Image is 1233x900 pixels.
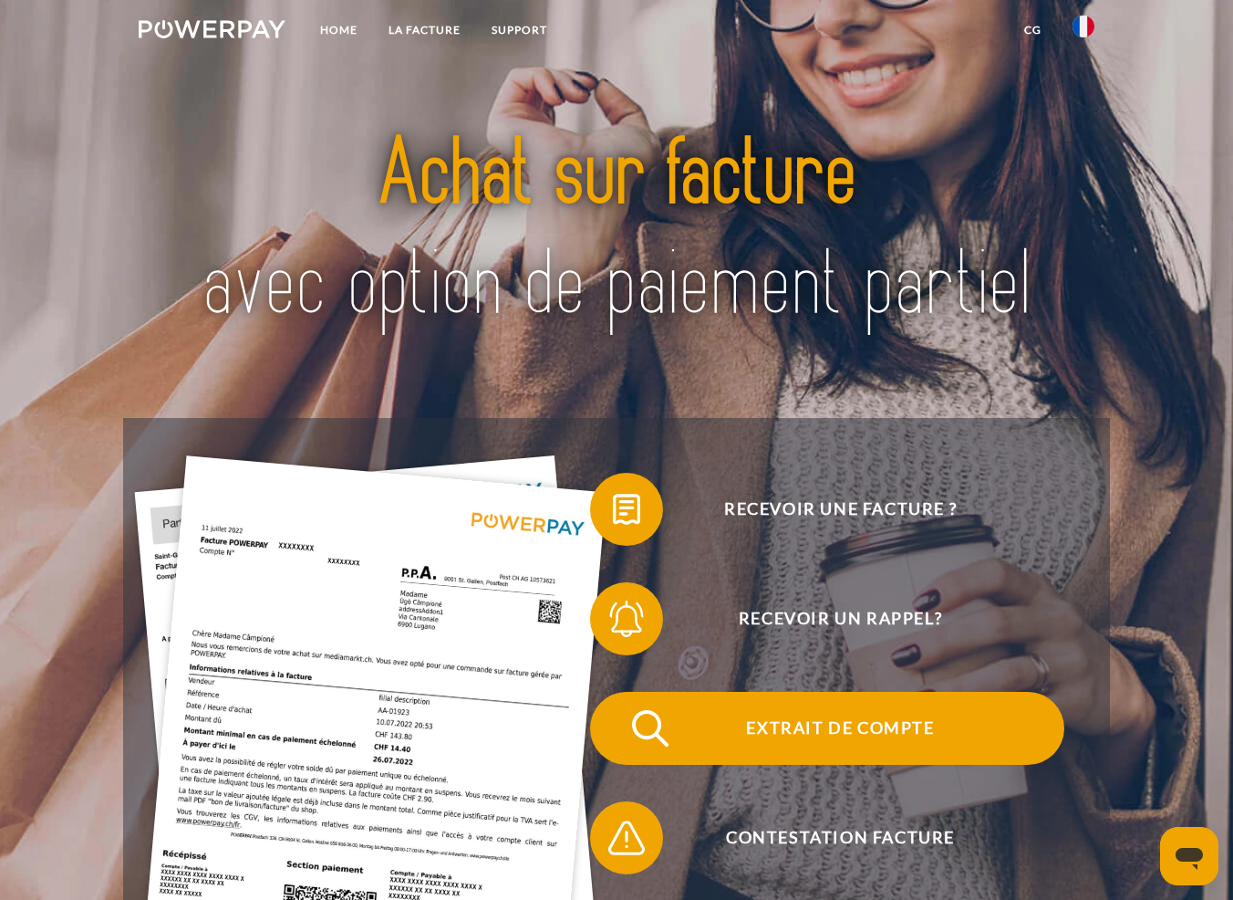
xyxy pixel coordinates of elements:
button: Extrait de compte [590,692,1064,765]
button: Recevoir un rappel? [590,582,1064,655]
img: qb_bill.svg [604,487,649,532]
img: qb_search.svg [627,706,673,751]
span: Extrait de compte [616,692,1063,765]
a: CG [1009,14,1057,47]
a: Support [476,14,563,47]
img: fr [1072,16,1094,37]
button: Contestation Facture [590,801,1064,874]
a: LA FACTURE [373,14,476,47]
img: logo-powerpay-white.svg [139,20,285,38]
button: Recevoir une facture ? [590,473,1064,546]
iframe: Bouton de lancement de la fenêtre de messagerie [1160,827,1218,885]
span: Recevoir une facture ? [616,473,1063,546]
img: qb_warning.svg [604,815,649,861]
span: Contestation Facture [616,801,1063,874]
img: title-powerpay_fr.svg [186,90,1048,372]
a: Home [305,14,373,47]
img: qb_bell.svg [604,596,649,642]
span: Recevoir un rappel? [616,582,1063,655]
